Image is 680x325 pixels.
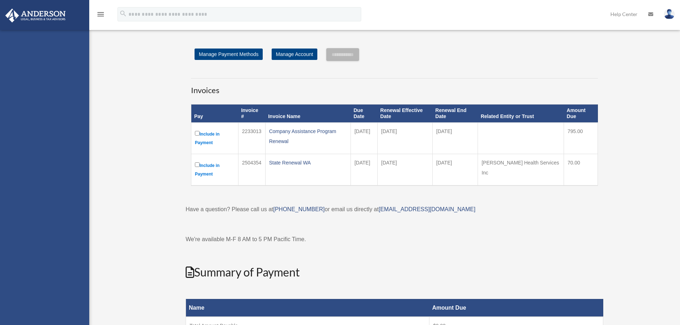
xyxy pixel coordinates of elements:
[186,299,429,317] th: Name
[195,161,235,178] label: Include in Payment
[377,154,432,186] td: [DATE]
[478,105,564,123] th: Related Entity or Trust
[564,123,598,154] td: 795.00
[564,154,598,186] td: 70.00
[351,154,377,186] td: [DATE]
[119,10,127,17] i: search
[265,105,351,123] th: Invoice Name
[433,123,478,154] td: [DATE]
[433,105,478,123] th: Renewal End Date
[195,130,235,147] label: Include in Payment
[379,206,475,212] a: [EMAIL_ADDRESS][DOMAIN_NAME]
[186,234,603,244] p: We're available M-F 8 AM to 5 PM Pacific Time.
[186,264,603,280] h2: Summary of Payment
[269,126,347,146] div: Company Assistance Program Renewal
[186,204,603,214] p: Have a question? Please call us at or email us directly at
[195,131,200,136] input: Include in Payment
[273,206,324,212] a: [PHONE_NUMBER]
[351,105,377,123] th: Due Date
[96,10,105,19] i: menu
[377,123,432,154] td: [DATE]
[3,9,68,22] img: Anderson Advisors Platinum Portal
[272,49,317,60] a: Manage Account
[238,123,265,154] td: 2233013
[478,154,564,186] td: [PERSON_NAME] Health Services Inc
[351,123,377,154] td: [DATE]
[238,154,265,186] td: 2504354
[433,154,478,186] td: [DATE]
[96,12,105,19] a: menu
[564,105,598,123] th: Amount Due
[269,158,347,168] div: State Renewal WA
[238,105,265,123] th: Invoice #
[191,78,598,96] h3: Invoices
[195,162,200,167] input: Include in Payment
[664,9,675,19] img: User Pic
[195,49,263,60] a: Manage Payment Methods
[191,105,238,123] th: Pay
[429,299,603,317] th: Amount Due
[377,105,432,123] th: Renewal Effective Date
